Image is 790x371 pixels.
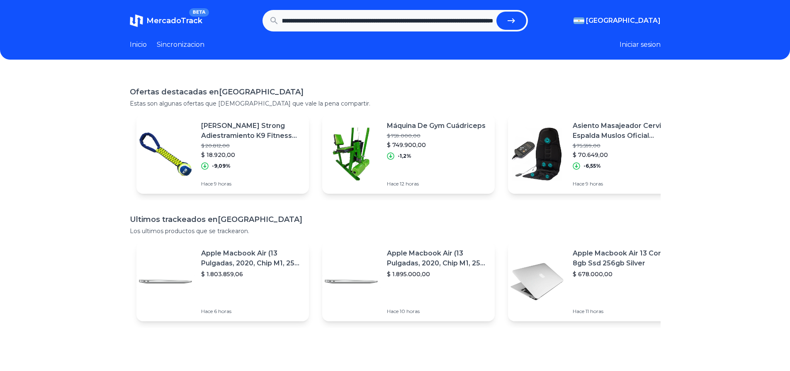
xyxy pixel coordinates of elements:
p: Hace 6 horas [201,308,302,315]
p: Apple Macbook Air (13 Pulgadas, 2020, Chip M1, 256 Gb De Ssd, 8 Gb De Ram) - Plata [387,248,488,268]
img: Featured image [508,125,566,183]
p: $ 70.649,00 [573,151,674,159]
p: $ 749.900,00 [387,141,486,149]
h1: Ultimos trackeados en [GEOGRAPHIC_DATA] [130,214,661,225]
a: Featured imageAsiento Masajeador Cervical Espalda Muslos Oficial Gadnic$ 75.599,00$ 70.649,00-6,5... [508,114,681,194]
a: Featured image[PERSON_NAME] Strong Adiestramiento K9 Fitness Perro Juego$ 20.812,00$ 18.920,00-9,... [136,114,309,194]
p: -9,09% [212,163,231,169]
p: Hace 9 horas [573,181,674,187]
p: [PERSON_NAME] Strong Adiestramiento K9 Fitness Perro Juego [201,121,302,141]
p: -6,55% [583,163,601,169]
span: [GEOGRAPHIC_DATA] [586,16,661,26]
a: Featured imageMáquina De Gym Cuádriceps$ 759.000,00$ 749.900,00-1,2%Hace 12 horas [322,114,495,194]
a: Sincronizacion [157,40,204,50]
a: MercadoTrackBETA [130,14,202,27]
p: Hace 9 horas [201,181,302,187]
p: Hace 12 horas [387,181,486,187]
p: $ 759.000,00 [387,132,486,139]
h1: Ofertas destacadas en [GEOGRAPHIC_DATA] [130,86,661,98]
p: $ 75.599,00 [573,142,674,149]
p: -1,2% [398,153,411,159]
a: Featured imageApple Macbook Air (13 Pulgadas, 2020, Chip M1, 256 Gb De Ssd, 8 Gb De Ram) - Plata$... [322,242,495,321]
p: $ 1.803.859,06 [201,270,302,278]
img: Featured image [136,125,194,183]
p: Estas son algunas ofertas que [DEMOGRAPHIC_DATA] que vale la pena compartir. [130,99,661,108]
p: Apple Macbook Air 13 Core I5 8gb Ssd 256gb Silver [573,248,674,268]
button: Iniciar sesion [620,40,661,50]
p: $ 1.895.000,00 [387,270,488,278]
img: Featured image [136,253,194,311]
p: Asiento Masajeador Cervical Espalda Muslos Oficial Gadnic [573,121,674,141]
p: Hace 11 horas [573,308,674,315]
p: $ 678.000,00 [573,270,674,278]
button: [GEOGRAPHIC_DATA] [574,16,661,26]
p: Máquina De Gym Cuádriceps [387,121,486,131]
a: Featured imageApple Macbook Air 13 Core I5 8gb Ssd 256gb Silver$ 678.000,00Hace 11 horas [508,242,681,321]
img: Featured image [322,253,380,311]
span: BETA [189,8,209,17]
img: MercadoTrack [130,14,143,27]
img: Featured image [508,253,566,311]
p: $ 20.812,00 [201,142,302,149]
span: MercadoTrack [146,16,202,25]
img: Argentina [574,17,584,24]
p: Apple Macbook Air (13 Pulgadas, 2020, Chip M1, 256 Gb De Ssd, 8 Gb De Ram) - Plata [201,248,302,268]
a: Featured imageApple Macbook Air (13 Pulgadas, 2020, Chip M1, 256 Gb De Ssd, 8 Gb De Ram) - Plata$... [136,242,309,321]
a: Inicio [130,40,147,50]
p: $ 18.920,00 [201,151,302,159]
img: Featured image [322,125,380,183]
p: Los ultimos productos que se trackearon. [130,227,661,235]
p: Hace 10 horas [387,308,488,315]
